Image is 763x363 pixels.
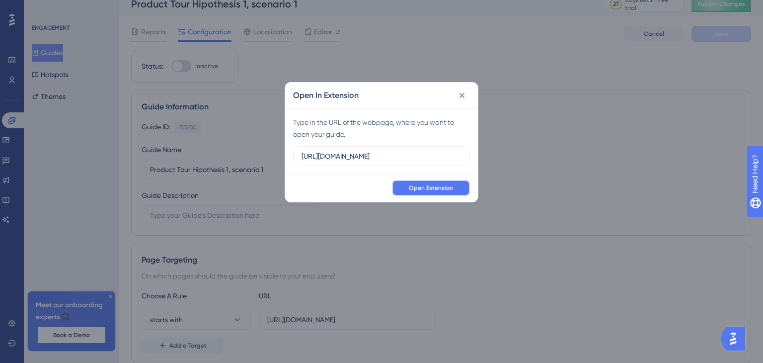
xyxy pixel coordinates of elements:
[721,324,751,354] iframe: UserGuiding AI Assistant Launcher
[293,116,470,140] div: Type in the URL of the webpage, where you want to open your guide.
[302,151,461,162] input: URL
[293,90,359,101] h2: Open In Extension
[409,184,453,192] span: Open Extension
[23,2,62,14] span: Need Help?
